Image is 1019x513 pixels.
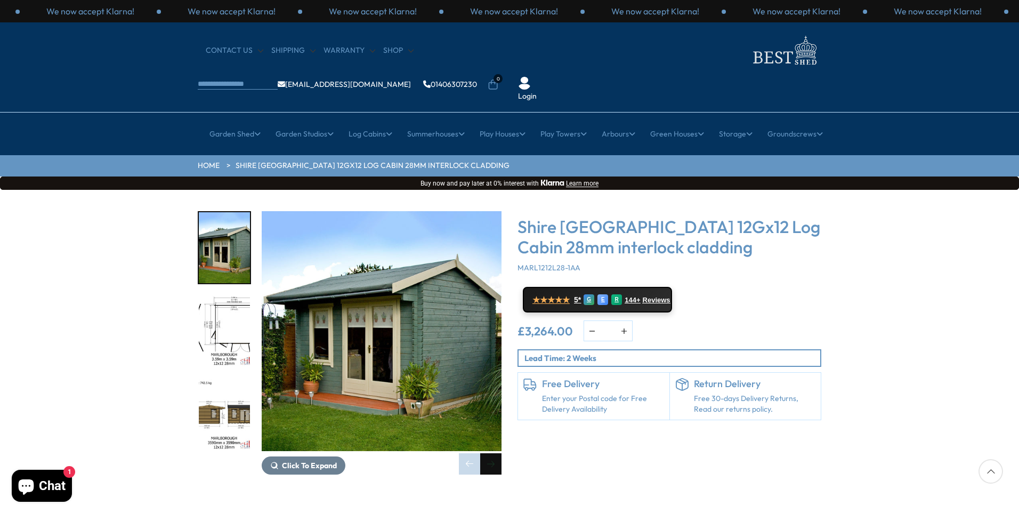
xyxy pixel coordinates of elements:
p: We now accept Klarna! [46,5,134,17]
a: Play Towers [540,121,587,147]
img: logo [747,33,821,68]
a: Log Cabins [349,121,392,147]
span: 144+ [625,296,640,304]
img: Marlborough_7_77ba1181-c18a-42db-b353-ae209a9c9980_200x200.jpg [199,212,250,283]
a: Green Houses [650,121,704,147]
p: Free 30-days Delivery Returns, Read our returns policy. [694,394,816,414]
span: Reviews [643,296,670,304]
div: 1 / 18 [198,211,251,284]
div: 2 / 3 [443,5,585,17]
p: We now accept Klarna! [470,5,558,17]
a: 0 [488,79,498,90]
inbox-online-store-chat: Shopify online store chat [9,470,75,504]
button: Click To Expand [262,456,345,475]
p: We now accept Klarna! [329,5,417,17]
div: 2 / 18 [198,295,251,368]
div: 3 / 18 [198,378,251,451]
div: 1 / 18 [262,211,502,475]
a: Garden Shed [209,121,261,147]
div: R [611,294,622,305]
div: 1 / 3 [302,5,443,17]
a: 01406307230 [423,81,477,88]
a: Login [518,91,537,102]
img: User Icon [518,77,531,90]
a: Shipping [271,45,316,56]
span: ★★★★★ [532,295,570,305]
span: Click To Expand [282,461,337,470]
img: 12x12MarlboroughOPTFLOORPLANMFT28mmTEMP_5a83137f-d55f-493c-9331-6cd515c54ccf_200x200.jpg [199,296,250,367]
a: Summerhouses [407,121,465,147]
div: Next slide [480,453,502,475]
div: 1 / 3 [726,5,867,17]
a: Garden Studios [276,121,334,147]
a: Storage [719,121,753,147]
ins: £3,264.00 [517,325,573,337]
div: 3 / 3 [161,5,302,17]
a: Shop [383,45,414,56]
img: 12x12MarlboroughOPTELEVATIONSMMFT28mmTEMP_a041115d-193e-4c00-ba7d-347e4517689d_200x200.jpg [199,379,250,450]
h6: Return Delivery [694,378,816,390]
a: Arbours [602,121,635,147]
h6: Free Delivery [542,378,664,390]
a: ★★★★★ 5* G E R 144+ Reviews [523,287,672,312]
div: E [597,294,608,305]
img: Shire Marlborough 12Gx12 Log Cabin 28mm interlock cladding - Best Shed [262,211,502,451]
a: CONTACT US [206,45,263,56]
p: Lead Time: 2 Weeks [524,352,820,364]
a: Shire [GEOGRAPHIC_DATA] 12Gx12 Log Cabin 28mm interlock cladding [236,161,509,171]
a: Groundscrews [767,121,823,147]
a: [EMAIL_ADDRESS][DOMAIN_NAME] [278,81,411,88]
span: 0 [494,74,503,83]
p: We now accept Klarna! [753,5,840,17]
a: Play Houses [480,121,525,147]
p: We now accept Klarna! [894,5,982,17]
a: HOME [198,161,220,171]
div: 3 / 3 [585,5,726,17]
a: Warranty [324,45,375,56]
p: We now accept Klarna! [188,5,276,17]
span: MARL1212L28-1AA [517,263,580,272]
a: Enter your Postal code for Free Delivery Availability [542,394,664,414]
p: We now accept Klarna! [611,5,699,17]
div: 2 / 3 [20,5,161,17]
div: Previous slide [459,453,480,475]
h3: Shire [GEOGRAPHIC_DATA] 12Gx12 Log Cabin 28mm interlock cladding [517,217,821,258]
div: G [584,294,594,305]
div: 2 / 3 [867,5,1008,17]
